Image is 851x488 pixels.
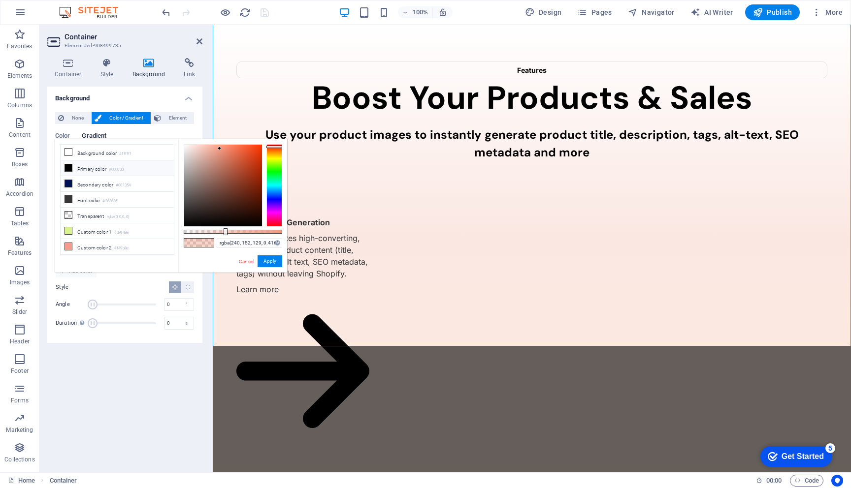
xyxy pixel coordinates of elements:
img: Editor Logo [57,6,131,18]
div: Get Started [29,11,71,20]
i: Undo: Change background color (Ctrl+Z) [161,7,172,18]
p: Slider [12,308,28,316]
span: Navigator [628,7,675,17]
div: Design (Ctrl+Alt+Y) [521,4,566,20]
button: 100% [398,6,433,18]
span: #f09881 [199,239,214,247]
h3: Element #ed-908499735 [65,41,183,50]
h6: 100% [413,6,428,18]
i: Radial gradient [185,284,191,290]
small: #001354 [116,182,131,189]
span: Pages [577,7,612,17]
p: Features [8,249,32,257]
li: Secondary color [61,176,174,192]
h6: Session time [756,475,782,487]
label: Angle [56,302,93,307]
button: Pages [573,4,616,20]
nav: breadcrumb [50,475,77,487]
a: Cancel [238,258,255,265]
span: 00 00 [766,475,782,487]
span: More [812,7,843,17]
h2: Container [65,32,202,41]
span: Style [56,283,69,291]
button: Element [151,112,194,124]
div: ° [180,299,194,310]
h4: Background [47,87,202,104]
p: Boxes [12,160,28,168]
button: Apply [258,255,282,267]
button: Usercentrics [831,475,843,487]
button: Design [521,4,566,20]
p: Footer [11,367,29,375]
span: Color / Gradient [104,112,148,124]
li: Custom color 1 [61,223,174,239]
div: Get Started 5 items remaining, 0% complete [8,5,80,26]
label: Duration [56,320,93,326]
small: #363636 [102,198,117,205]
div: s [180,317,194,329]
span: Element [164,112,191,124]
small: rgba(0,0,0,.0) [107,213,130,220]
li: Primary color [61,160,174,176]
li: Custom color 2 [61,239,174,255]
button: Radial gradient [181,281,194,293]
p: Forms [11,396,29,404]
i: Reload page [239,7,251,18]
p: Columns [7,101,32,109]
button: Publish [745,4,800,20]
a: Click to cancel selection. Double-click to open Pages [8,475,35,487]
div: Angle [56,297,194,312]
p: Marketing [6,426,33,434]
h4: Link [176,58,202,79]
span: Color [55,130,70,144]
h4: Container [47,58,93,79]
small: #000000 [109,166,124,173]
button: Code [790,475,823,487]
button: Navigator [624,4,679,20]
button: undo [160,6,172,18]
span: Click to select. Double-click to edit [50,475,77,487]
p: Header [10,337,30,345]
p: Tables [11,219,29,227]
span: Code [794,475,819,487]
span: : [773,477,775,484]
p: Collections [4,456,34,463]
p: Accordion [6,190,33,198]
button: Color / Gradient [92,112,151,124]
span: Publish [753,7,792,17]
p: Elements [7,72,33,80]
h4: Style [93,58,125,79]
p: Content [9,131,31,139]
span: Design [525,7,562,17]
button: reload [239,6,251,18]
div: 5 [73,2,83,12]
span: #f09881 [184,239,199,247]
li: Transparent [61,208,174,223]
p: Images [10,278,30,286]
button: None [55,112,91,124]
span: None [67,112,88,124]
button: More [808,4,847,20]
small: #ffffff [119,151,131,157]
i: Linear gradient [172,284,178,290]
button: Linear gradient [169,281,181,293]
div: Duration [56,316,194,331]
p: Favorites [7,42,32,50]
small: #d9f48e [114,229,129,236]
span: AI Writer [690,7,733,17]
h4: Background [125,58,177,79]
li: Background color [61,145,174,160]
li: Font color [61,192,174,208]
span: Gradient [82,130,106,144]
small: #f49b8e [114,245,129,252]
button: AI Writer [687,4,737,20]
